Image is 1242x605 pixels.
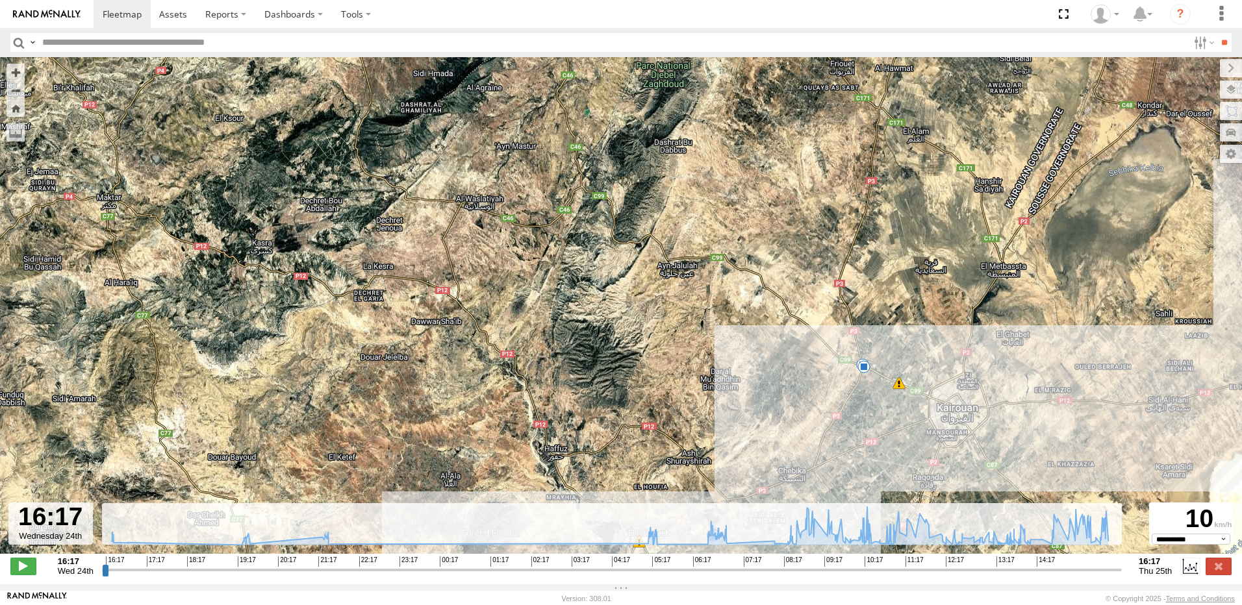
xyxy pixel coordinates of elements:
span: 07:17 [744,556,762,567]
span: 03:17 [572,556,590,567]
span: 09:17 [824,556,843,567]
div: © Copyright 2025 - [1106,595,1235,602]
span: 17:17 [147,556,165,567]
span: 12:17 [946,556,964,567]
span: 19:17 [238,556,256,567]
span: 06:17 [693,556,711,567]
img: rand-logo.svg [13,10,81,19]
span: 01:17 [490,556,509,567]
span: 05:17 [652,556,670,567]
button: Zoom Home [6,99,25,117]
a: Terms and Conditions [1166,595,1235,602]
div: Nejah Benkhalifa [1086,5,1124,24]
span: 02:17 [531,556,550,567]
label: Search Query [27,33,38,52]
span: 10:17 [865,556,883,567]
label: Measure [6,123,25,142]
span: 23:17 [399,556,418,567]
div: 10 [1151,504,1232,534]
span: 22:17 [359,556,377,567]
div: Version: 308.01 [562,595,611,602]
span: 08:17 [784,556,802,567]
strong: 16:17 [1139,556,1172,566]
span: 11:17 [906,556,924,567]
button: Zoom in [6,64,25,81]
label: Search Filter Options [1189,33,1217,52]
label: Play/Stop [10,558,36,574]
span: 00:17 [440,556,458,567]
span: Thu 25th Sep 2025 [1139,566,1172,576]
i: ? [1170,4,1191,25]
span: 13:17 [996,556,1015,567]
span: 18:17 [187,556,205,567]
span: 04:17 [612,556,630,567]
label: Map Settings [1220,145,1242,163]
div: 9 [893,377,906,389]
span: 14:17 [1037,556,1055,567]
span: Wed 24th Sep 2025 [58,566,94,576]
strong: 16:17 [58,556,94,566]
label: Close [1206,558,1232,574]
span: 21:17 [318,556,336,567]
span: 16:17 [106,556,124,567]
span: 20:17 [278,556,296,567]
button: Zoom out [6,81,25,99]
a: Visit our Website [7,592,67,605]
